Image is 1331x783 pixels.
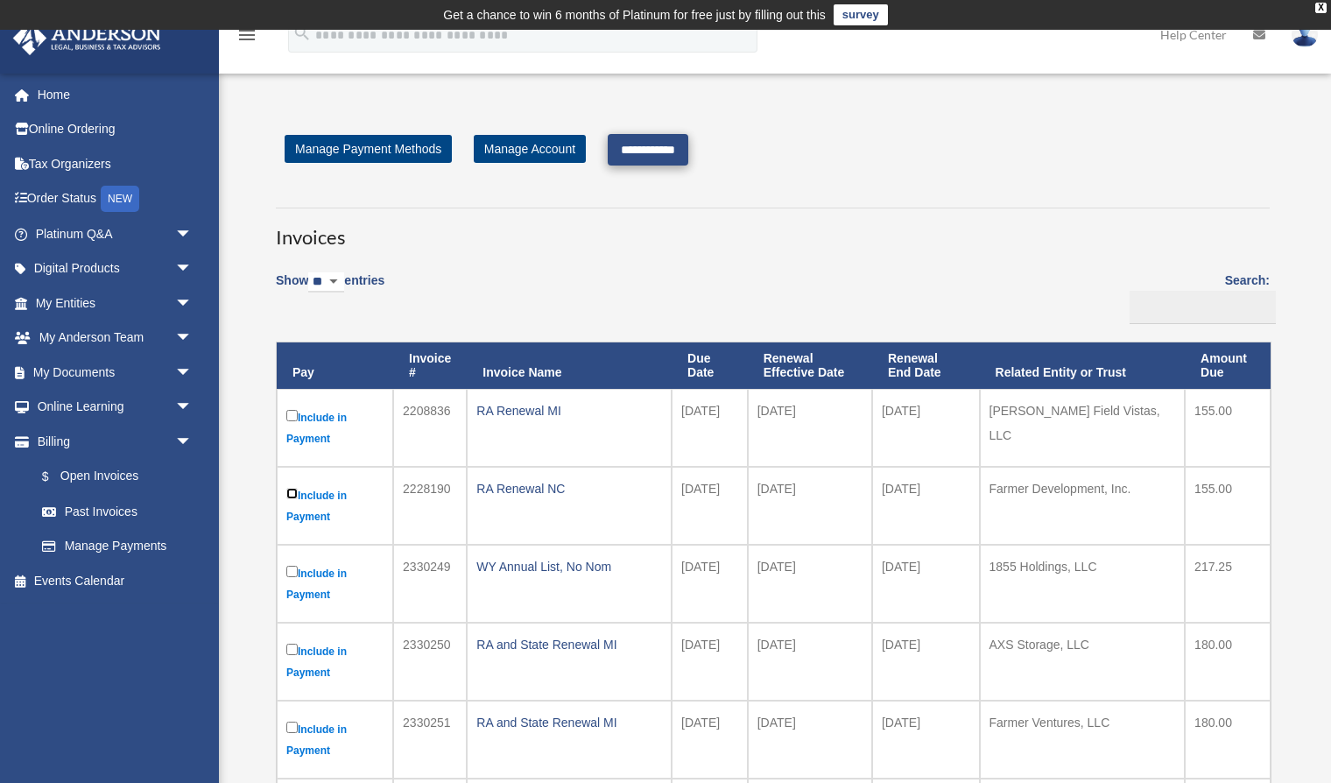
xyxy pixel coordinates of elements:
[476,710,662,735] div: RA and State Renewal MI
[748,467,872,545] td: [DATE]
[476,476,662,501] div: RA Renewal NC
[8,21,166,55] img: Anderson Advisors Platinum Portal
[12,424,210,459] a: Billingarrow_drop_down
[672,623,748,701] td: [DATE]
[276,270,384,310] label: Show entries
[175,216,210,252] span: arrow_drop_down
[286,566,298,577] input: Include in Payment
[12,355,219,390] a: My Documentsarrow_drop_down
[286,718,384,761] label: Include in Payment
[748,545,872,623] td: [DATE]
[980,623,1186,701] td: AXS Storage, LLC
[25,529,210,564] a: Manage Payments
[285,135,452,163] a: Manage Payment Methods
[1130,291,1276,324] input: Search:
[25,494,210,529] a: Past Invoices
[672,701,748,779] td: [DATE]
[748,389,872,467] td: [DATE]
[393,623,467,701] td: 2330250
[672,467,748,545] td: [DATE]
[236,25,257,46] i: menu
[748,342,872,390] th: Renewal Effective Date: activate to sort column ascending
[980,342,1186,390] th: Related Entity or Trust: activate to sort column ascending
[1185,545,1271,623] td: 217.25
[672,389,748,467] td: [DATE]
[276,208,1270,251] h3: Invoices
[175,355,210,391] span: arrow_drop_down
[101,186,139,212] div: NEW
[467,342,672,390] th: Invoice Name: activate to sort column ascending
[286,722,298,733] input: Include in Payment
[393,467,467,545] td: 2228190
[25,459,201,495] a: $Open Invoices
[872,701,980,779] td: [DATE]
[277,342,393,390] th: Pay: activate to sort column descending
[12,181,219,217] a: Order StatusNEW
[292,24,312,43] i: search
[872,389,980,467] td: [DATE]
[474,135,586,163] a: Manage Account
[872,342,980,390] th: Renewal End Date: activate to sort column ascending
[476,399,662,423] div: RA Renewal MI
[980,545,1186,623] td: 1855 Holdings, LLC
[980,389,1186,467] td: [PERSON_NAME] Field Vistas, LLC
[748,701,872,779] td: [DATE]
[872,467,980,545] td: [DATE]
[393,545,467,623] td: 2330249
[12,216,219,251] a: Platinum Q&Aarrow_drop_down
[672,545,748,623] td: [DATE]
[1185,389,1271,467] td: 155.00
[308,272,344,293] select: Showentries
[1185,467,1271,545] td: 155.00
[175,424,210,460] span: arrow_drop_down
[872,623,980,701] td: [DATE]
[443,4,826,25] div: Get a chance to win 6 months of Platinum for free just by filling out this
[12,146,219,181] a: Tax Organizers
[286,562,384,605] label: Include in Payment
[1123,270,1270,324] label: Search:
[980,701,1186,779] td: Farmer Ventures, LLC
[286,644,298,655] input: Include in Payment
[834,4,888,25] a: survey
[872,545,980,623] td: [DATE]
[1185,623,1271,701] td: 180.00
[12,390,219,425] a: Online Learningarrow_drop_down
[286,488,298,499] input: Include in Payment
[476,554,662,579] div: WY Annual List, No Nom
[12,563,219,598] a: Events Calendar
[175,251,210,287] span: arrow_drop_down
[393,701,467,779] td: 2330251
[12,112,219,147] a: Online Ordering
[286,406,384,449] label: Include in Payment
[175,321,210,356] span: arrow_drop_down
[286,640,384,683] label: Include in Payment
[1185,342,1271,390] th: Amount Due: activate to sort column ascending
[286,484,384,527] label: Include in Payment
[672,342,748,390] th: Due Date: activate to sort column ascending
[748,623,872,701] td: [DATE]
[175,390,210,426] span: arrow_drop_down
[12,77,219,112] a: Home
[12,321,219,356] a: My Anderson Teamarrow_drop_down
[236,31,257,46] a: menu
[393,389,467,467] td: 2208836
[476,632,662,657] div: RA and State Renewal MI
[393,342,467,390] th: Invoice #: activate to sort column ascending
[980,467,1186,545] td: Farmer Development, Inc.
[286,410,298,421] input: Include in Payment
[12,251,219,286] a: Digital Productsarrow_drop_down
[1292,22,1318,47] img: User Pic
[175,286,210,321] span: arrow_drop_down
[52,466,60,488] span: $
[12,286,219,321] a: My Entitiesarrow_drop_down
[1315,3,1327,13] div: close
